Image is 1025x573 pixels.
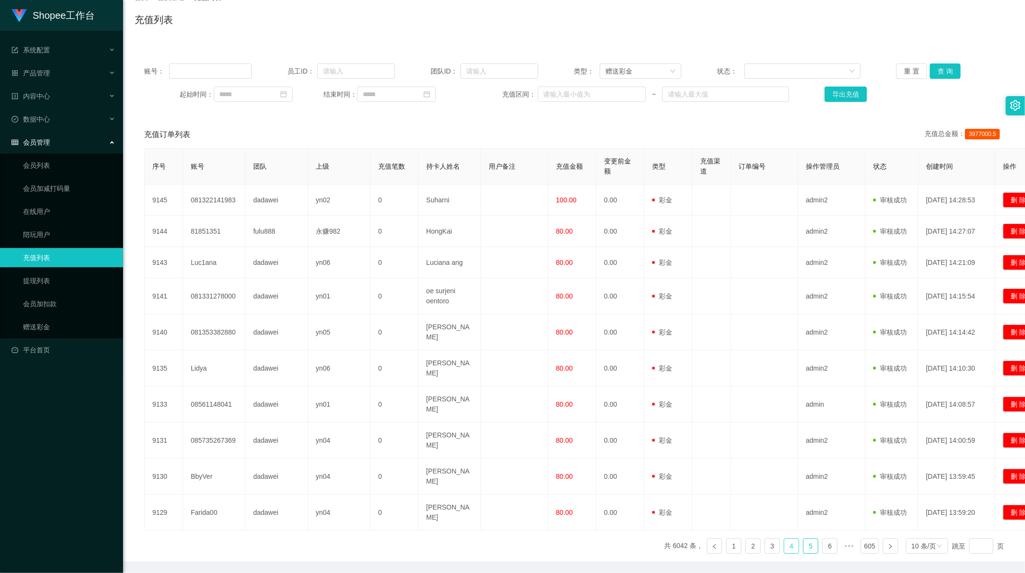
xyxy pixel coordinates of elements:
[596,247,644,278] td: 0.00
[12,115,50,123] span: 数据中心
[145,314,183,350] td: 9140
[798,216,865,247] td: admin2
[23,294,115,313] a: 会员加扣款
[246,185,308,216] td: dadawei
[556,473,573,480] span: 80.00
[23,156,115,175] a: 会员列表
[183,314,246,350] td: 081353382880
[873,400,907,408] span: 审核成功
[726,538,741,554] li: 1
[253,162,267,170] span: 团队
[896,63,927,79] button: 重 置
[135,12,173,27] h1: 充值列表
[861,539,878,553] a: 605
[431,66,460,76] span: 团队ID：
[183,423,246,459] td: 085735267369
[918,495,995,531] td: [DATE] 13:59:20
[12,70,18,76] i: 图标: appstore-o
[316,162,329,170] span: 上级
[596,185,644,216] td: 0.00
[145,185,183,216] td: 9145
[12,46,50,54] span: 系统配置
[918,278,995,314] td: [DATE] 14:15:54
[717,66,745,76] span: 状态：
[308,247,370,278] td: yn06
[765,539,779,553] a: 3
[308,278,370,314] td: yn01
[145,386,183,423] td: 9133
[930,63,961,79] button: 查 询
[323,89,357,100] span: 结束时间：
[784,538,799,554] li: 4
[798,314,865,350] td: admin2
[12,11,95,19] a: Shopee工作台
[180,89,214,100] span: 起始时间：
[1010,100,1021,111] i: 图标: setting
[798,423,865,459] td: admin2
[888,544,893,549] i: 图标: right
[596,216,644,247] td: 0.00
[556,436,573,444] span: 80.00
[873,509,907,516] span: 审核成功
[798,386,865,423] td: admin
[652,227,672,235] span: 彩金
[873,162,887,170] span: 状态
[370,495,419,531] td: 0
[596,423,644,459] td: 0.00
[574,66,599,76] span: 类型：
[183,350,246,386] td: Lidya
[806,162,840,170] span: 操作管理员
[489,162,516,170] span: 用户备注
[912,539,936,553] div: 10 条/页
[246,350,308,386] td: dadawei
[883,538,898,554] li: 下一页
[918,247,995,278] td: [DATE] 14:21:09
[246,216,308,247] td: fulu888
[798,278,865,314] td: admin2
[308,350,370,386] td: yn06
[652,162,666,170] span: 类型
[918,350,995,386] td: [DATE] 14:10:30
[308,216,370,247] td: 永赚982
[739,162,766,170] span: 订单编号
[965,129,1000,139] span: 3977000.5
[308,495,370,531] td: yn04
[419,386,481,423] td: [PERSON_NAME]
[596,314,644,350] td: 0.00
[12,92,50,100] span: 内容中心
[798,185,865,216] td: admin2
[419,278,481,314] td: oe surjeni oentoro
[246,278,308,314] td: dadawei
[746,539,760,553] a: 2
[841,538,857,554] span: •••
[798,247,865,278] td: admin2
[145,350,183,386] td: 9135
[308,185,370,216] td: yn02
[169,63,252,79] input: 请输入
[378,162,405,170] span: 充值笔数
[246,386,308,423] td: dadawei
[419,247,481,278] td: Luciana ang
[423,91,430,98] i: 图标: calendar
[556,162,583,170] span: 充值金额
[370,314,419,350] td: 0
[652,196,672,204] span: 彩金
[287,66,317,76] span: 员工ID：
[918,423,995,459] td: [DATE] 14:00:59
[246,314,308,350] td: dadawei
[596,386,644,423] td: 0.00
[604,157,631,175] span: 变更前金额
[419,495,481,531] td: [PERSON_NAME]
[246,459,308,495] td: dadawei
[798,459,865,495] td: admin2
[798,495,865,531] td: admin2
[596,495,644,531] td: 0.00
[707,538,722,554] li: 上一页
[308,314,370,350] td: yn05
[937,543,942,550] i: 图标: down
[370,350,419,386] td: 0
[370,247,419,278] td: 0
[926,162,953,170] span: 创建时间
[556,509,573,516] span: 80.00
[873,227,907,235] span: 审核成功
